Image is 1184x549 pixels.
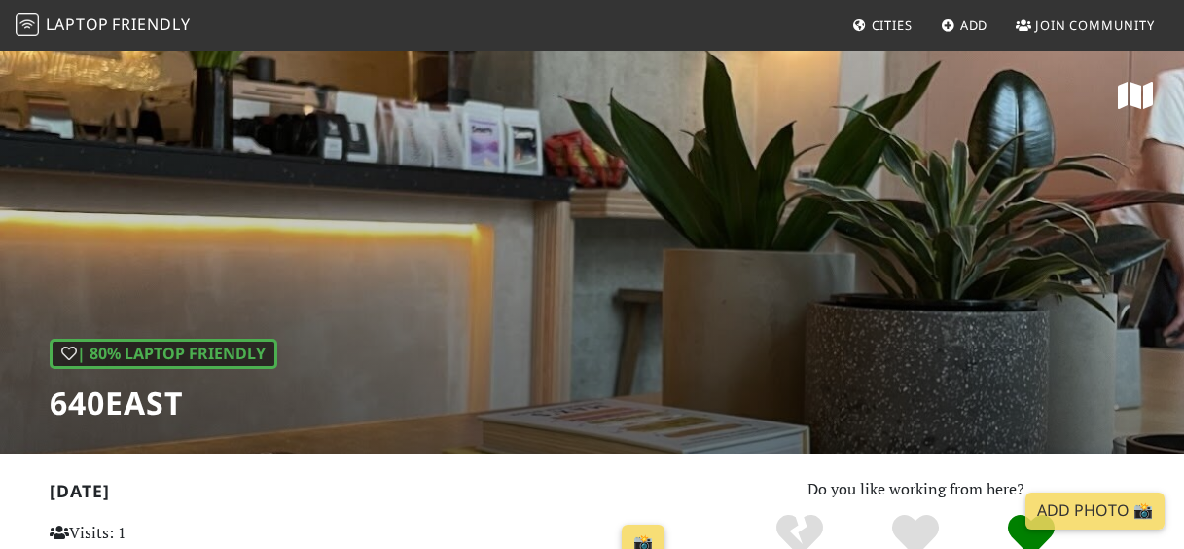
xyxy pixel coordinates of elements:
[872,17,913,34] span: Cities
[16,9,191,43] a: LaptopFriendly LaptopFriendly
[697,477,1135,502] p: Do you like working from here?
[50,384,277,421] h1: 640East
[16,13,39,36] img: LaptopFriendly
[844,8,920,43] a: Cities
[50,481,673,509] h2: [DATE]
[933,8,996,43] a: Add
[1008,8,1163,43] a: Join Community
[1035,17,1155,34] span: Join Community
[46,14,109,35] span: Laptop
[50,339,277,370] div: | 80% Laptop Friendly
[1025,493,1165,530] a: Add Photo 📸
[960,17,988,34] span: Add
[112,14,190,35] span: Friendly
